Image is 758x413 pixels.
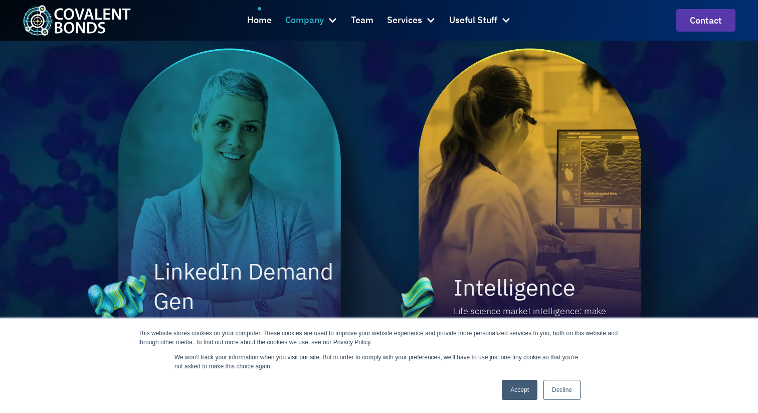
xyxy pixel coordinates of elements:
div: This website stores cookies on your computer. These cookies are used to improve your website expe... [138,329,620,347]
div: Team [351,13,373,28]
div: Services [387,13,422,28]
a: Home [247,7,272,34]
img: LinkedIn Demand Gen [113,49,368,358]
a: LinkedIn Demand GenLinkedIn Demand GenLinkedIn Demand GenThe Benefit of Targeted Leads for Scient... [113,49,368,358]
div: Company [285,7,337,34]
div: Life science market intelligence: make marketing decisions on data not assumptions [454,304,637,331]
div: Services [387,7,436,34]
div: Useful Stuff [449,13,497,28]
img: Intelligence [413,49,668,358]
div: Company [285,13,324,28]
img: LinkedIn Demand Gen [86,269,149,332]
img: Intelligence [386,277,449,340]
a: IntelligenceIntelligenceIntelligenceLife science market intelligence: make marketing decisions on... [413,49,668,358]
p: We won't track your information when you visit our site. But in order to comply with your prefere... [174,353,584,371]
a: home [23,5,131,36]
div: Useful Stuff [449,7,511,34]
a: Decline [543,380,581,400]
iframe: Chat Widget [605,305,758,413]
h2: Intelligence [454,272,576,302]
a: Team [351,7,373,34]
div: Home [247,13,272,28]
a: contact [676,9,735,32]
a: Accept [502,380,537,400]
div: The Benefit of Targeted Leads for Scientific Markets [153,318,336,345]
img: Covalent Bonds White / Teal Logo [23,5,131,36]
h2: LinkedIn Demand Gen [153,256,336,315]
